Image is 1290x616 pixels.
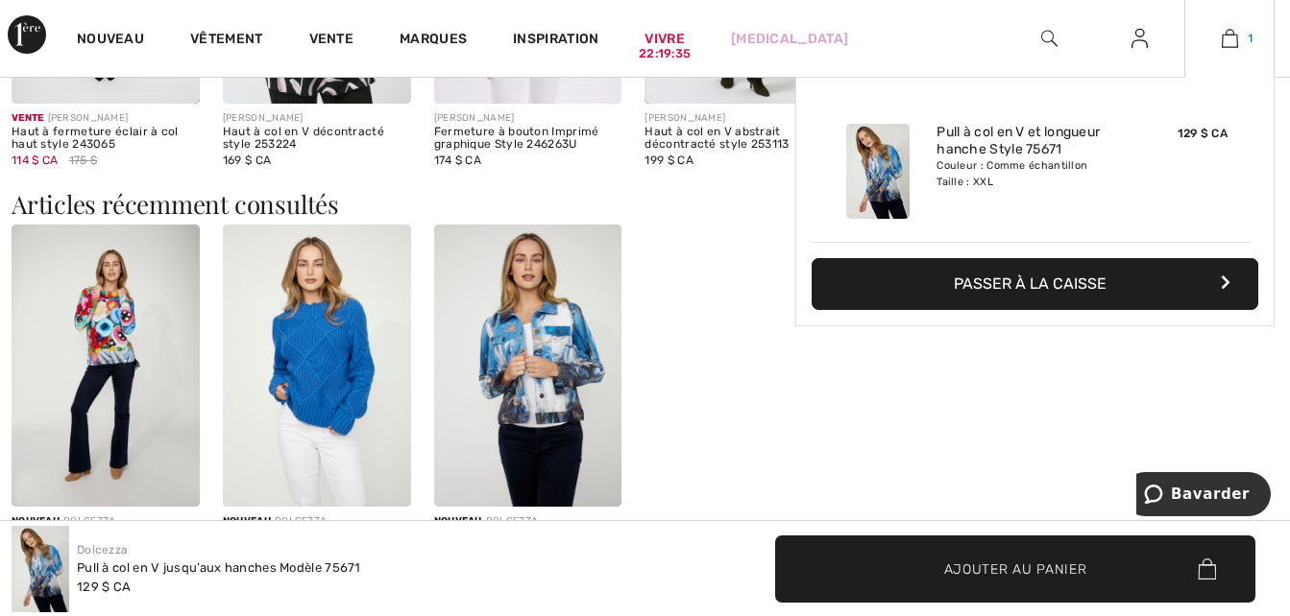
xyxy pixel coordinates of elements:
[434,514,622,529] div: DOLCEZZA
[12,514,200,529] div: DOLCEZZA
[223,514,411,529] div: DOLCEZZA
[190,31,262,51] a: Vêtement
[1041,27,1058,50] img: Rechercher sur le site Web
[1132,27,1148,50] img: Mes infos
[1198,558,1216,580] img: Bag.svg
[645,111,833,126] div: [PERSON_NAME]
[223,225,411,507] img: Pull en tricot à coupe décontractée Style 75306
[12,111,200,126] div: [PERSON_NAME]
[77,580,131,594] span: 129 $ CA
[223,111,411,126] div: [PERSON_NAME]
[1136,472,1271,520] iframe: Opens a widget where you can chat to one of our agents
[812,258,1258,310] button: Passer à la caisse
[12,526,69,612] img: Pull à col en V et longueur hanche Style 75671
[12,515,60,527] span: Nouveau
[434,126,622,153] div: Fermeture à bouton Imprimé graphique Style 246263U
[937,124,1126,158] a: Pull à col en V et longueur hanche Style 75671
[846,124,910,219] img: Pull à col en V et longueur hanche Style 75671
[1222,27,1238,50] img: Mon sac
[69,152,98,169] span: 175 $
[944,558,1087,579] span: Ajouter au panier
[1248,30,1253,47] span: 1
[645,154,693,167] span: 199 $ CA
[434,515,482,527] span: Nouveau
[731,29,848,49] a: [MEDICAL_DATA]
[434,225,622,507] img: Veste en jean décontractée avec poches Modèle 75677
[8,15,46,54] img: 1ère Avenue
[12,225,200,507] img: Pull à col bateau fleuri Style 75702
[223,126,411,153] div: Haut à col en V décontracté style 253224
[937,158,1126,189] div: Couleur : Comme échantillon Taille : XXL
[12,112,44,124] span: Vente
[1116,27,1163,51] a: Sign In
[645,126,833,153] div: Haut à col en V abstrait décontracté style 253113
[434,154,481,167] span: 174 $ CA
[223,154,271,167] span: 169 $ CA
[77,543,128,557] a: Dolcezza
[223,515,271,527] span: Nouveau
[12,154,58,167] span: 114 $ CA
[1178,127,1228,140] span: 129 $ CA
[77,31,144,51] a: Nouveau
[12,192,1278,217] h3: Articles récemment consultés
[400,31,467,51] a: Marques
[775,535,1255,603] button: Ajouter au panier
[434,111,622,126] div: [PERSON_NAME]
[645,29,685,49] a: Vivre22:19:35
[954,274,1107,293] font: Passer à la caisse
[12,126,200,153] div: Haut à fermeture éclair à col haut style 243065
[1185,27,1274,50] a: 1
[77,558,361,578] div: Pull à col en V jusqu’aux hanches Modèle 75671
[639,45,691,63] div: 22:19:35
[309,31,354,51] a: Vente
[513,31,598,51] span: Inspiration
